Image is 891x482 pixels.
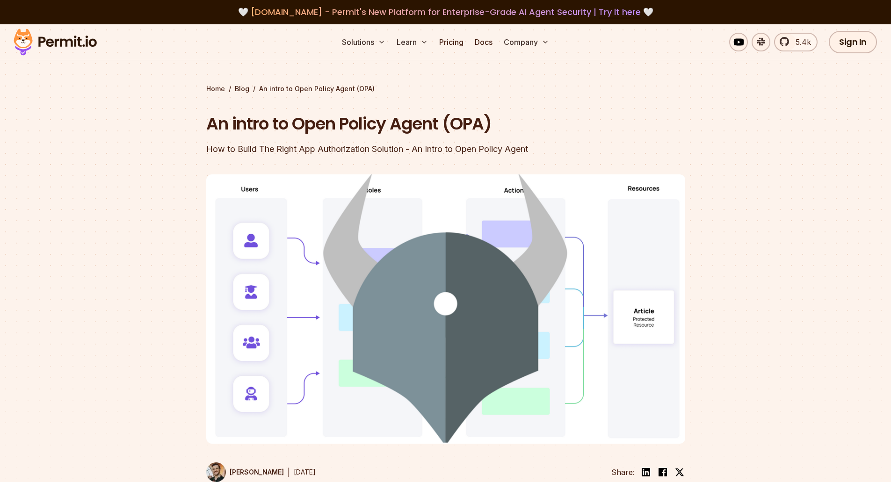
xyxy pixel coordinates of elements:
div: / / [206,84,685,94]
span: 5.4k [790,36,811,48]
a: Docs [471,33,496,51]
img: twitter [675,468,684,477]
img: An intro to Open Policy Agent (OPA) [206,174,685,444]
a: Sign In [829,31,877,53]
a: Home [206,84,225,94]
img: facebook [657,467,668,478]
span: [DOMAIN_NAME] - Permit's New Platform for Enterprise-Grade AI Agent Security | [251,6,641,18]
img: Permit logo [9,26,101,58]
img: Daniel Bass [206,462,226,482]
h1: An intro to Open Policy Agent (OPA) [206,112,565,136]
a: 5.4k [774,33,818,51]
a: Try it here [599,6,641,18]
button: Solutions [338,33,389,51]
div: 🤍 🤍 [22,6,869,19]
button: Company [500,33,553,51]
div: | [288,467,290,478]
time: [DATE] [294,468,316,476]
li: Share: [611,467,635,478]
a: Blog [235,84,249,94]
p: [PERSON_NAME] [230,468,284,477]
div: How to Build The Right App Authorization Solution - An Intro to Open Policy Agent [206,143,565,156]
button: Learn [393,33,432,51]
img: linkedin [640,467,652,478]
a: Pricing [435,33,467,51]
a: [PERSON_NAME] [206,462,284,482]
